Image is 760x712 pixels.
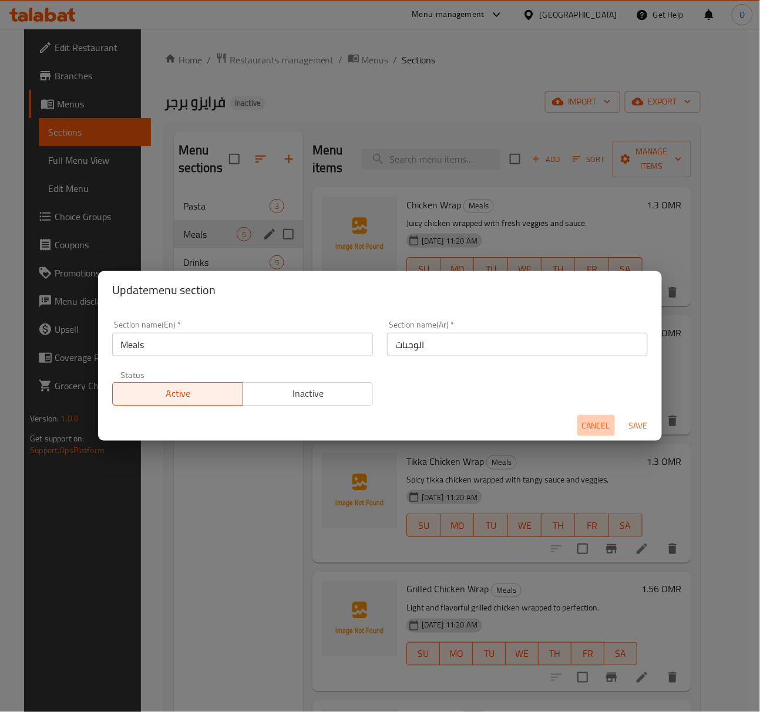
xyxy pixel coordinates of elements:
span: Save [624,419,653,433]
span: Cancel [582,419,610,433]
button: Save [620,415,657,437]
input: Please enter section name(ar) [387,333,648,356]
span: Active [117,385,238,402]
button: Cancel [577,415,615,437]
input: Please enter section name(en) [112,333,373,356]
span: Inactive [248,385,369,402]
button: Inactive [243,382,374,406]
button: Active [112,382,243,406]
h2: Update menu section [112,281,648,299]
